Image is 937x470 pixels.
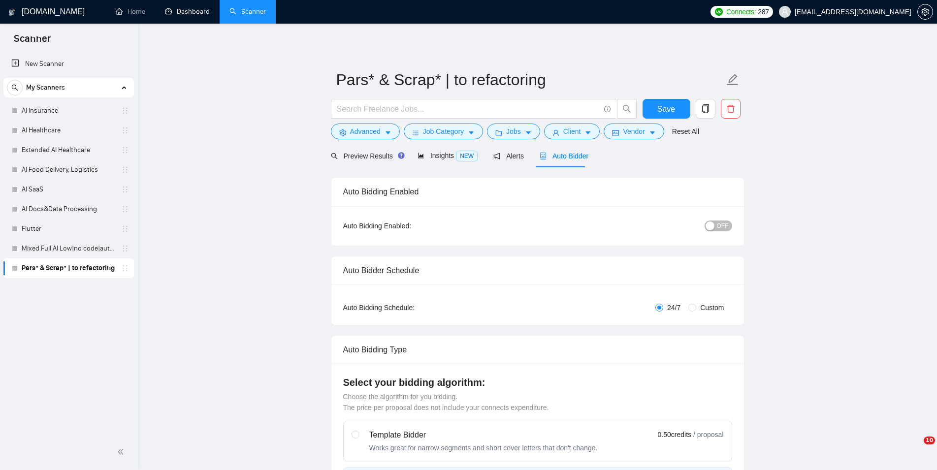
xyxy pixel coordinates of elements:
a: Mixed Full AI Low|no code|automations [22,239,115,258]
span: holder [121,264,129,272]
span: Insights [418,152,478,159]
li: New Scanner [3,54,134,74]
div: Auto Bidding Schedule: [343,302,473,313]
img: logo [8,4,15,20]
span: Vendor [623,126,645,137]
span: search [331,153,338,159]
span: caret-down [649,129,656,136]
button: Save [643,99,690,119]
span: holder [121,166,129,174]
img: upwork-logo.png [715,8,723,16]
a: Pars* & Scrap* | to refactoring [22,258,115,278]
button: setting [917,4,933,20]
span: bars [412,129,419,136]
span: Jobs [506,126,521,137]
button: copy [696,99,715,119]
span: setting [918,8,933,16]
span: Advanced [350,126,381,137]
span: folder [495,129,502,136]
div: Tooltip anchor [397,151,406,160]
span: Custom [696,302,728,313]
span: OFF [717,220,729,231]
span: Save [657,103,675,115]
a: Flutter [22,219,115,239]
span: edit [726,73,739,86]
span: Scanner [6,31,59,52]
div: Auto Bidder Schedule [343,256,732,284]
button: search [7,80,23,95]
span: 287 [758,6,769,17]
span: caret-down [468,129,475,136]
span: caret-down [385,129,391,136]
button: folderJobscaret-down [487,124,540,139]
span: caret-down [584,129,591,136]
span: Choose the algorithm for you bidding. The price per proposal does not include your connects expen... [343,393,549,411]
span: Client [563,126,581,137]
span: Alerts [493,152,524,160]
span: holder [121,126,129,134]
span: Auto Bidder [540,152,588,160]
span: Connects: [726,6,756,17]
a: AI Insurance [22,101,115,121]
span: holder [121,107,129,115]
span: Preview Results [331,152,402,160]
button: barsJob Categorycaret-down [404,124,483,139]
span: notification [493,153,500,159]
span: delete [721,104,740,113]
div: Auto Bidding Type [343,336,732,364]
a: AI Healthcare [22,121,115,140]
a: New Scanner [11,54,126,74]
button: idcardVendorcaret-down [604,124,664,139]
a: dashboardDashboard [165,7,210,16]
a: AI SaaS [22,180,115,199]
span: info-circle [604,106,611,112]
span: search [7,84,22,91]
span: holder [121,225,129,233]
div: Auto Bidding Enabled [343,178,732,206]
span: idcard [612,129,619,136]
input: Scanner name... [336,67,724,92]
button: userClientcaret-down [544,124,600,139]
iframe: Intercom live chat [904,437,927,460]
div: Auto Bidding Enabled: [343,220,473,231]
a: AI Docs&Data Processing [22,199,115,219]
span: copy [696,104,715,113]
span: 0.50 credits [658,429,691,440]
span: 10 [924,437,935,444]
a: homeHome [116,7,145,16]
span: 24/7 [663,302,684,313]
a: searchScanner [229,7,266,16]
button: delete [721,99,741,119]
span: setting [339,129,346,136]
span: holder [121,205,129,213]
a: Extended AI Healthcare [22,140,115,160]
button: search [617,99,637,119]
span: user [552,129,559,136]
span: caret-down [525,129,532,136]
span: area-chart [418,152,424,159]
span: holder [121,186,129,193]
a: setting [917,8,933,16]
span: / proposal [693,430,723,439]
span: NEW [456,151,478,161]
span: robot [540,153,547,159]
a: Reset All [672,126,699,137]
div: Template Bidder [369,429,598,441]
span: search [617,104,636,113]
div: Works great for narrow segments and short cover letters that don't change. [369,443,598,453]
input: Search Freelance Jobs... [337,103,600,115]
li: My Scanners [3,78,134,278]
h4: Select your bidding algorithm: [343,376,732,389]
span: holder [121,146,129,154]
span: user [781,8,788,15]
span: holder [121,245,129,252]
span: My Scanners [26,78,65,97]
button: settingAdvancedcaret-down [331,124,400,139]
span: double-left [117,447,127,457]
span: Job Category [423,126,464,137]
a: AI Food Delivery, Logistics [22,160,115,180]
